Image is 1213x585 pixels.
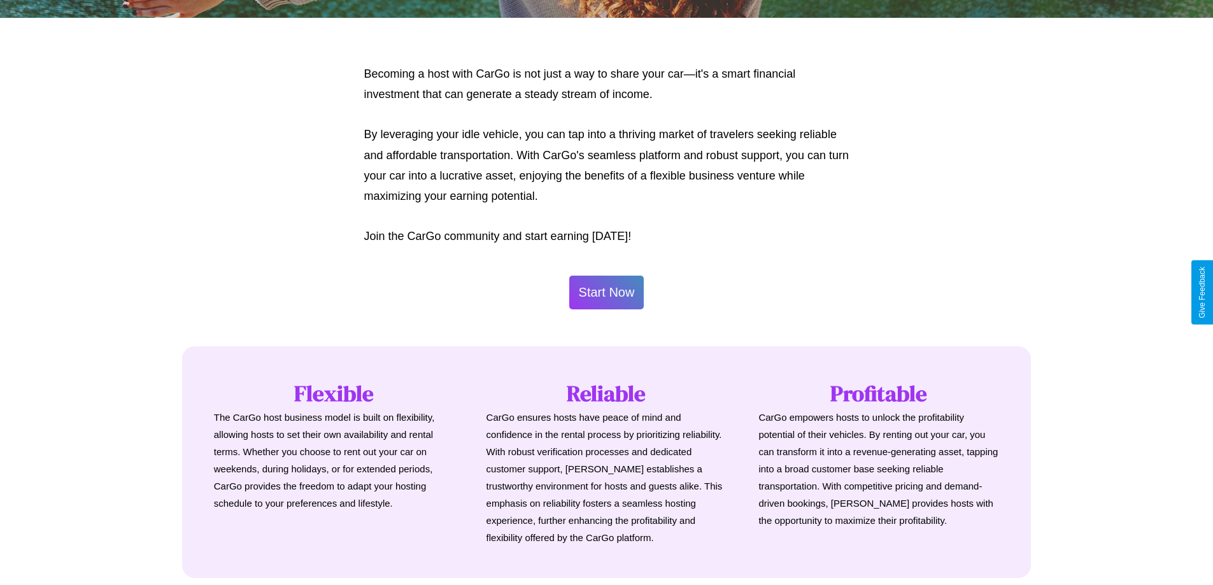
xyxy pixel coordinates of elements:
h1: Reliable [486,378,727,409]
div: Give Feedback [1198,267,1207,318]
p: By leveraging your idle vehicle, you can tap into a thriving market of travelers seeking reliable... [364,124,849,207]
p: Join the CarGo community and start earning [DATE]! [364,226,849,246]
p: Becoming a host with CarGo is not just a way to share your car—it's a smart financial investment ... [364,64,849,105]
h1: Profitable [758,378,999,409]
p: The CarGo host business model is built on flexibility, allowing hosts to set their own availabili... [214,409,455,512]
h1: Flexible [214,378,455,409]
p: CarGo empowers hosts to unlock the profitability potential of their vehicles. By renting out your... [758,409,999,529]
button: Start Now [569,276,644,309]
p: CarGo ensures hosts have peace of mind and confidence in the rental process by prioritizing relia... [486,409,727,546]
